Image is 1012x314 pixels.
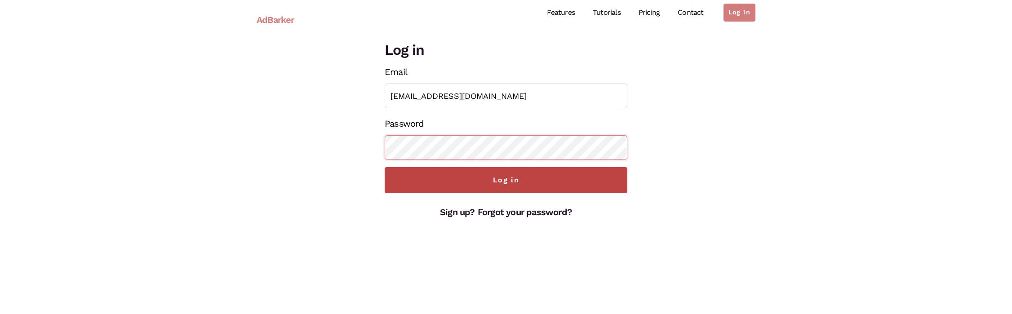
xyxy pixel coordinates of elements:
[385,40,627,60] h2: Log in
[385,64,407,80] label: Email
[967,269,1001,303] iframe: Drift Widget Chat Controller
[257,9,294,30] a: AdBarker
[478,207,572,217] a: Forgot your password?
[385,115,424,132] label: Password
[440,207,475,217] a: Sign up?
[385,167,627,193] input: Log in
[723,4,755,22] a: Log in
